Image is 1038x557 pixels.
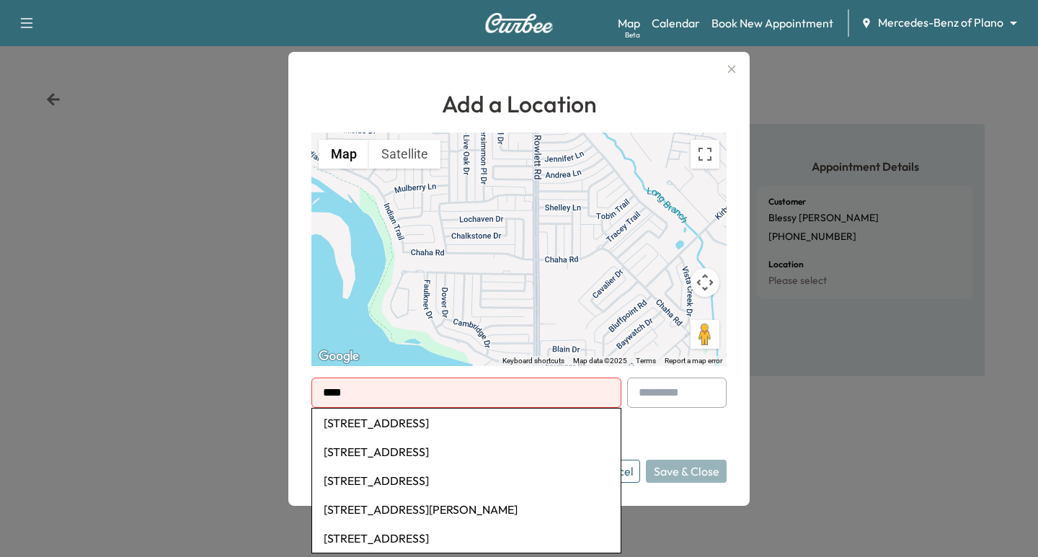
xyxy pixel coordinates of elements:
[691,320,719,349] button: Drag Pegman onto the map to open Street View
[312,524,621,553] li: [STREET_ADDRESS]
[636,357,656,365] a: Terms (opens in new tab)
[665,357,722,365] a: Report a map error
[502,356,564,366] button: Keyboard shortcuts
[369,140,440,169] button: Show satellite imagery
[312,495,621,524] li: [STREET_ADDRESS][PERSON_NAME]
[311,86,727,121] h1: Add a Location
[315,347,363,366] a: Open this area in Google Maps (opens a new window)
[711,14,833,32] a: Book New Appointment
[652,14,700,32] a: Calendar
[312,466,621,495] li: [STREET_ADDRESS]
[691,140,719,169] button: Toggle fullscreen view
[312,409,621,437] li: [STREET_ADDRESS]
[625,30,640,40] div: Beta
[618,14,640,32] a: MapBeta
[691,268,719,297] button: Map camera controls
[484,13,554,33] img: Curbee Logo
[573,357,627,365] span: Map data ©2025
[312,437,621,466] li: [STREET_ADDRESS]
[319,140,369,169] button: Show street map
[315,347,363,366] img: Google
[878,14,1003,31] span: Mercedes-Benz of Plano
